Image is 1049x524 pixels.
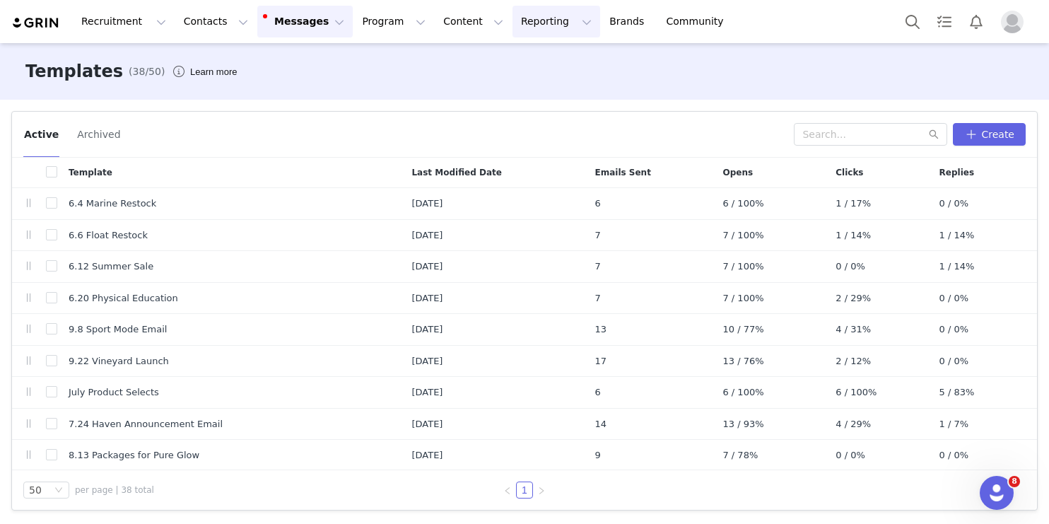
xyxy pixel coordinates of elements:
span: 6.6 Float Restock [69,228,148,243]
span: [DATE] [411,197,443,211]
span: [DATE] [411,417,443,431]
button: Create [953,123,1026,146]
span: per page | 38 total [75,484,154,496]
span: [DATE] [411,385,443,400]
button: Archived [76,123,121,146]
span: 6 [594,385,600,400]
img: placeholder-profile.jpg [1001,11,1024,33]
span: 0 / 0% [939,291,969,305]
span: Clicks [836,166,863,179]
iframe: Intercom live chat [980,476,1014,510]
span: 5 / 83% [939,385,975,400]
span: 6 / 100% [722,197,763,211]
a: Tasks [929,6,960,37]
img: grin logo [11,16,61,30]
a: Community [658,6,739,37]
span: [DATE] [411,291,443,305]
span: 1 / 14% [939,228,975,243]
span: 0 / 0% [939,197,969,211]
span: 7 / 100% [722,291,763,305]
span: 10 / 77% [722,322,763,337]
button: Profile [992,11,1038,33]
span: 7 [594,291,600,305]
li: 1 [516,482,533,499]
span: 7 [594,228,600,243]
span: 8 [1009,476,1020,487]
span: 13 / 93% [722,417,763,431]
span: 6 [594,197,600,211]
span: 9.8 Sport Mode Email [69,322,167,337]
h3: Templates [25,59,123,84]
button: Messages [257,6,353,37]
span: 6 / 100% [722,385,763,400]
span: 13 [594,322,606,337]
span: 0 / 0% [836,260,865,274]
span: [DATE] [411,228,443,243]
span: [DATE] [411,448,443,462]
div: 50 [29,482,42,498]
span: 7 / 100% [722,260,763,274]
li: Previous Page [499,482,516,499]
span: 1 / 14% [939,260,975,274]
a: Brands [601,6,657,37]
span: 17 [594,354,606,368]
span: 0 / 0% [836,448,865,462]
span: 13 / 76% [722,354,763,368]
span: 0 / 0% [939,322,969,337]
span: 8.13 Packages for Pure Glow [69,448,199,462]
span: 9 [594,448,600,462]
button: Recruitment [73,6,175,37]
button: Contacts [175,6,257,37]
span: 7.24 Haven Announcement Email [69,417,223,431]
span: 0 / 0% [939,354,969,368]
button: Content [435,6,512,37]
span: Emails Sent [594,166,650,179]
span: 1 / 17% [836,197,871,211]
span: 1 / 7% [939,417,969,431]
span: Replies [939,166,974,179]
i: icon: left [503,487,512,495]
span: 4 / 29% [836,417,871,431]
span: 6.4 Marine Restock [69,197,156,211]
span: 6.20 Physical Education [69,291,178,305]
span: July Product Selects [69,385,159,400]
button: Search [897,6,928,37]
span: 7 / 78% [722,448,758,462]
i: icon: right [537,487,546,495]
span: 0 / 0% [939,448,969,462]
span: (38/50) [129,64,165,79]
button: Reporting [512,6,600,37]
span: 6.12 Summer Sale [69,260,153,274]
i: icon: search [929,129,939,139]
span: 6 / 100% [836,385,877,400]
li: Next Page [533,482,550,499]
span: 14 [594,417,606,431]
span: 9.22 Vineyard Launch [69,354,169,368]
a: 1 [517,482,532,498]
span: 4 / 31% [836,322,871,337]
span: 7 [594,260,600,274]
span: [DATE] [411,260,443,274]
span: Opens [722,166,753,179]
span: 7 / 100% [722,228,763,243]
input: Search... [794,123,947,146]
span: 2 / 12% [836,354,871,368]
span: 2 / 29% [836,291,871,305]
span: 1 / 14% [836,228,871,243]
span: [DATE] [411,354,443,368]
div: Tooltip anchor [187,65,240,79]
span: Template [69,166,112,179]
i: icon: down [54,486,63,496]
span: Last Modified Date [411,166,501,179]
button: Active [23,123,59,146]
button: Program [353,6,434,37]
button: Notifications [961,6,992,37]
span: [DATE] [411,322,443,337]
